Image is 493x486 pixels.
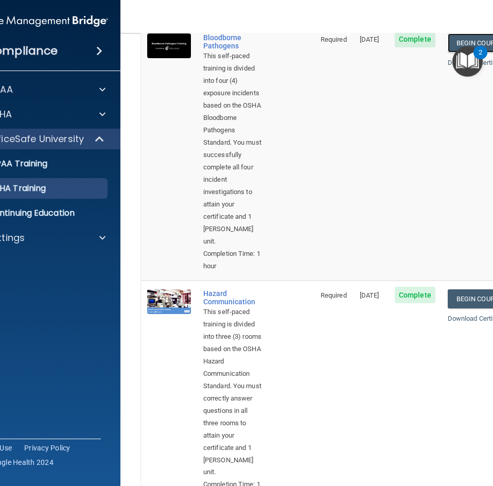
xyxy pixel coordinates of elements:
a: Hazard Communication [203,289,263,306]
span: Complete [395,287,435,303]
div: This self-paced training is divided into four (4) exposure incidents based on the OSHA Bloodborne... [203,50,263,248]
span: [DATE] [360,291,379,299]
a: Bloodborne Pathogens [203,33,263,50]
a: Privacy Policy [24,443,71,453]
span: Complete [395,31,435,47]
div: Completion Time: 1 hour [203,248,263,272]
div: This self-paced training is divided into three (3) rooms based on the OSHA Hazard Communication S... [203,306,263,479]
span: [DATE] [360,36,379,43]
span: Required [321,36,347,43]
div: 2 [479,53,482,66]
button: Open Resource Center, 2 new notifications [452,46,483,77]
span: Required [321,291,347,299]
